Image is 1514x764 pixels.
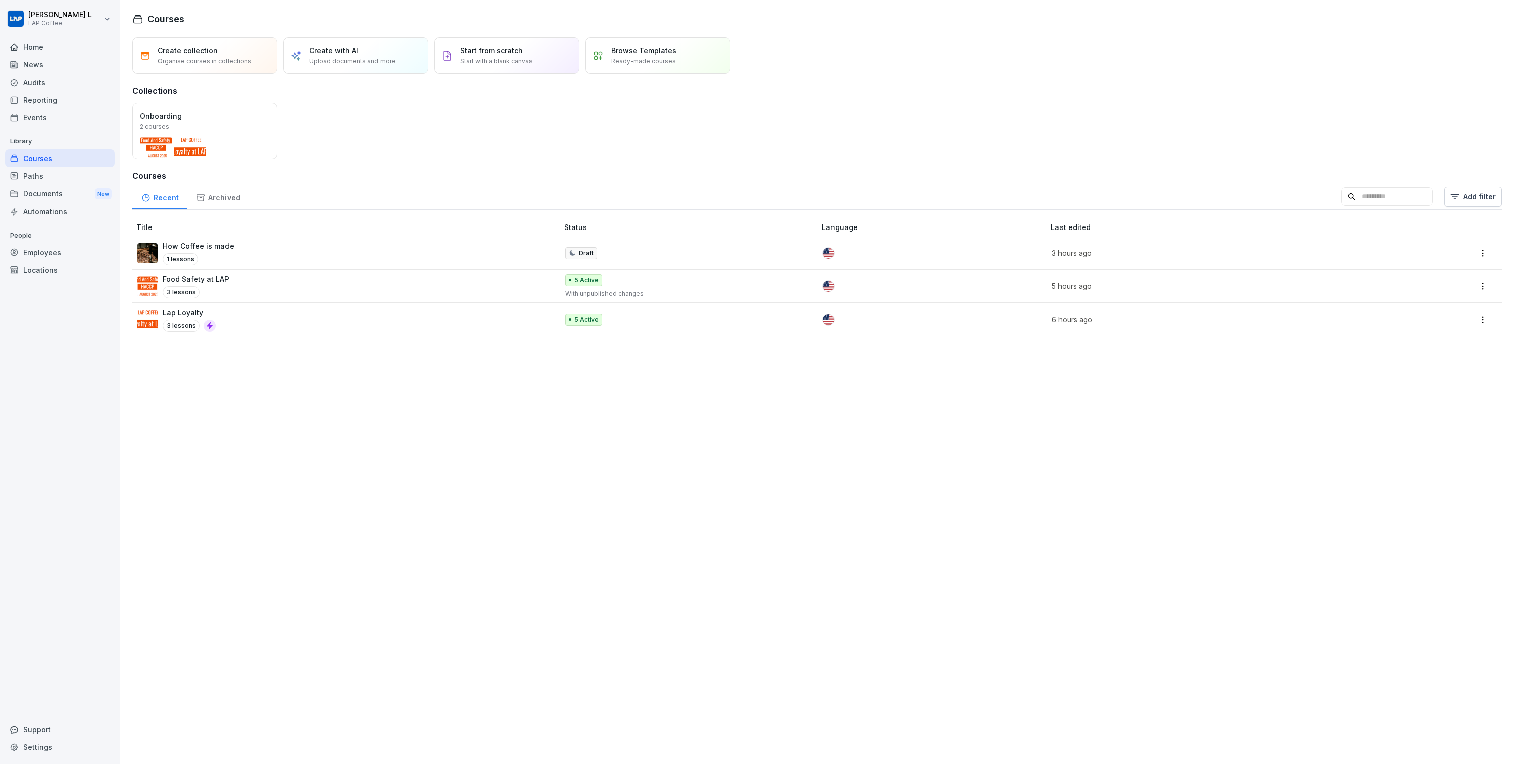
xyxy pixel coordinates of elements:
[140,122,169,131] p: 2 courses
[158,57,251,66] p: Organise courses in collections
[5,73,115,91] a: Audits
[5,203,115,220] a: Automations
[823,281,834,292] img: us.svg
[147,12,184,26] h1: Courses
[5,721,115,738] div: Support
[95,188,112,200] div: New
[163,286,200,298] p: 3 lessons
[564,222,818,233] p: Status
[5,167,115,185] a: Paths
[1052,248,1376,258] p: 3 hours ago
[5,109,115,126] a: Events
[137,243,158,263] img: qrsn5oqfx1mz17aa8megk5xl.png
[309,57,396,66] p: Upload documents and more
[1052,314,1376,325] p: 6 hours ago
[137,276,158,296] img: x361whyuq7nogn2y6dva7jo9.png
[5,56,115,73] a: News
[163,320,200,332] p: 3 lessons
[140,111,270,121] p: Onboarding
[163,241,234,251] p: How Coffee is made
[163,253,198,265] p: 1 lessons
[460,57,533,66] p: Start with a blank canvas
[565,289,806,298] p: With unpublished changes
[163,307,216,318] p: Lap Loyalty
[1444,187,1502,207] button: Add filter
[460,45,523,56] p: Start from scratch
[28,20,92,27] p: LAP Coffee
[5,738,115,756] a: Settings
[822,222,1047,233] p: Language
[132,184,187,209] a: Recent
[132,103,277,159] a: Onboarding2 courses
[574,315,599,324] p: 5 Active
[28,11,92,19] p: [PERSON_NAME] L
[823,314,834,325] img: us.svg
[1052,281,1376,291] p: 5 hours ago
[136,222,560,233] p: Title
[5,244,115,261] a: Employees
[132,170,1502,182] h3: Courses
[187,184,249,209] a: Archived
[5,133,115,149] p: Library
[132,85,177,97] h3: Collections
[574,276,599,285] p: 5 Active
[163,274,229,284] p: Food Safety at LAP
[309,45,358,56] p: Create with AI
[5,38,115,56] a: Home
[579,249,594,258] p: Draft
[5,185,115,203] a: DocumentsNew
[5,261,115,279] a: Locations
[5,185,115,203] div: Documents
[158,45,218,56] p: Create collection
[1051,222,1388,233] p: Last edited
[611,45,676,56] p: Browse Templates
[5,227,115,244] p: People
[5,149,115,167] a: Courses
[823,248,834,259] img: us.svg
[137,310,158,330] img: f50nzvx4ss32m6aoab4l0s5i.png
[5,91,115,109] a: Reporting
[611,57,676,66] p: Ready-made courses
